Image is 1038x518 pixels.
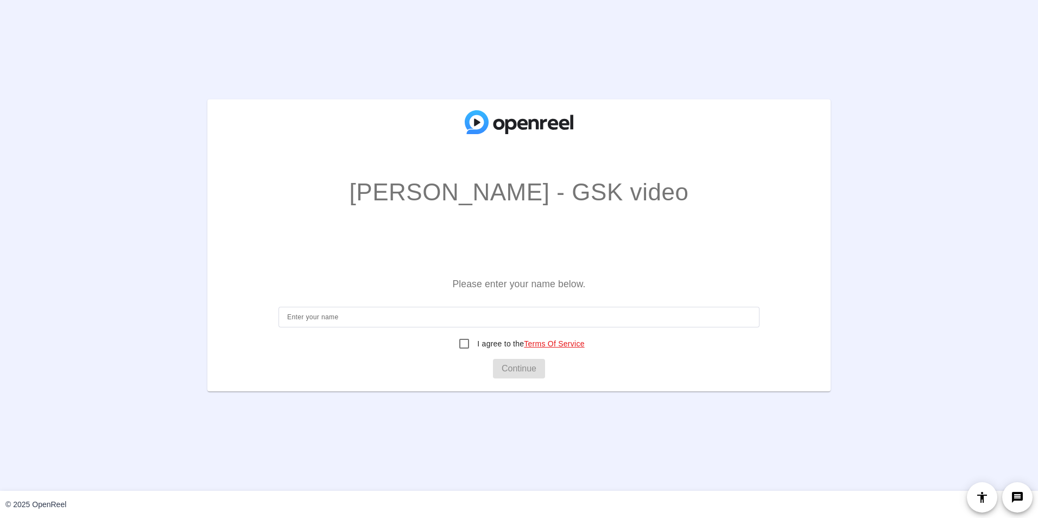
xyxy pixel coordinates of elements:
[524,339,584,348] a: Terms Of Service
[5,499,66,510] div: © 2025 OpenReel
[976,491,989,504] mat-icon: accessibility
[465,110,573,134] img: company-logo
[1011,491,1024,504] mat-icon: message
[270,271,768,297] p: Please enter your name below.
[475,338,584,349] label: I agree to the
[349,174,688,210] p: [PERSON_NAME] - GSK video
[287,311,751,324] input: Enter your name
